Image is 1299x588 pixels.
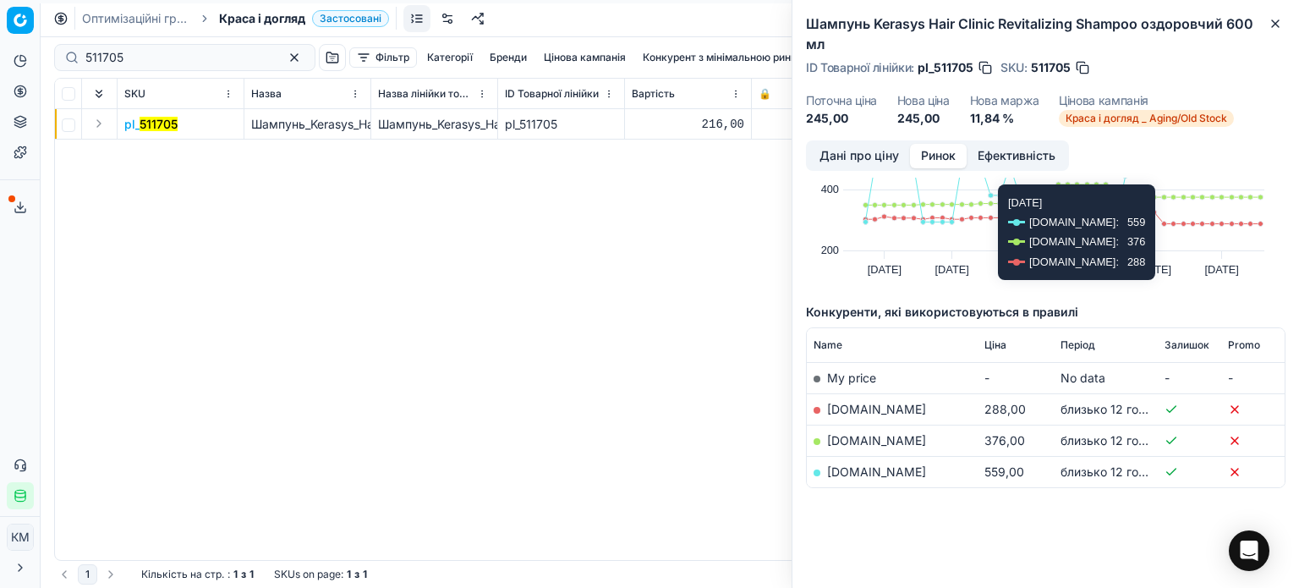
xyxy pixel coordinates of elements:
[827,433,926,448] a: [DOMAIN_NAME]
[827,371,876,385] span: My price
[141,568,224,581] span: Кількість на стр.
[1158,362,1221,393] td: -
[274,568,343,581] span: SKUs on page :
[806,95,877,107] dt: Поточна ціна
[233,568,238,581] strong: 1
[354,568,359,581] strong: з
[101,564,121,585] button: Go to next page
[124,116,178,133] span: pl_
[1205,263,1239,276] text: [DATE]
[1059,95,1234,107] dt: Цінова кампанія
[140,117,178,131] mark: 511705
[868,263,902,276] text: [DATE]
[1061,433,1192,448] span: близько 12 годин тому
[219,10,305,27] span: Краса і догляд
[978,362,1054,393] td: -
[54,564,121,585] nav: pagination
[984,338,1006,352] span: Ціна
[378,116,491,133] div: Шампунь_Kerasys_Hair_Clinic_Revitalizing_Shampoo_оздоровчий_600_мл
[141,568,254,581] div: :
[984,464,1024,479] span: 559,00
[1054,362,1158,393] td: No data
[537,47,633,68] button: Цінова кампанія
[632,87,675,101] span: Вартість
[483,47,534,68] button: Бренди
[918,59,973,76] span: pl_511705
[89,84,109,104] button: Expand all
[970,110,1039,127] dd: 11,84 %
[806,14,1285,54] h2: Шампунь Kerasys Hair Clinic Revitalizing Shampoo оздоровчий 600 мл
[89,113,109,134] button: Expand
[349,47,417,68] button: Фільтр
[1000,62,1028,74] span: SKU :
[632,116,744,133] div: 216,00
[759,87,771,101] span: 🔒
[636,47,861,68] button: Конкурент з мінімальною ринковою ціною
[1229,530,1269,571] div: Open Intercom Messenger
[984,402,1026,416] span: 288,00
[251,87,282,101] span: Назва
[1070,263,1104,276] text: [DATE]
[78,564,97,585] button: 1
[505,87,599,101] span: ID Товарної лінійки
[1228,338,1260,352] span: Promo
[505,116,617,133] div: pl_511705
[821,183,839,195] text: 400
[420,47,480,68] button: Категорії
[85,49,271,66] input: Пошук по SKU або назві
[806,62,914,74] span: ID Товарної лінійки :
[910,144,967,168] button: Ринок
[219,10,389,27] span: Краса і доглядЗастосовані
[1002,263,1036,276] text: [DATE]
[1059,110,1234,127] span: Краса і догляд _ Aging/Old Stock
[1031,59,1071,76] span: 511705
[347,568,351,581] strong: 1
[897,95,950,107] dt: Нова ціна
[1221,362,1285,393] td: -
[827,464,926,479] a: [DOMAIN_NAME]
[378,87,474,101] span: Назва лінійки товарів
[124,116,178,133] button: pl_511705
[967,144,1066,168] button: Ефективність
[82,10,389,27] nav: breadcrumb
[312,10,389,27] span: Застосовані
[1137,263,1171,276] text: [DATE]
[970,95,1039,107] dt: Нова маржа
[241,568,246,581] strong: з
[897,110,950,127] dd: 245,00
[1061,402,1192,416] span: близько 12 годин тому
[821,244,839,256] text: 200
[806,304,1285,321] h5: Конкуренти, які використовуються в правилі
[935,263,969,276] text: [DATE]
[984,433,1025,448] span: 376,00
[827,402,926,416] a: [DOMAIN_NAME]
[7,524,34,551] button: КM
[1061,464,1192,479] span: близько 12 годин тому
[251,117,661,131] span: Шампунь_Kerasys_Hair_Clinic_Revitalizing_Shampoo_оздоровчий_600_мл
[1165,338,1209,352] span: Залишок
[363,568,367,581] strong: 1
[82,10,190,27] a: Оптимізаційні групи
[814,338,842,352] span: Name
[8,525,33,550] span: КM
[124,87,145,101] span: SKU
[806,110,877,127] dd: 245,00
[1061,338,1095,352] span: Період
[808,144,910,168] button: Дані про ціну
[54,564,74,585] button: Go to previous page
[249,568,254,581] strong: 1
